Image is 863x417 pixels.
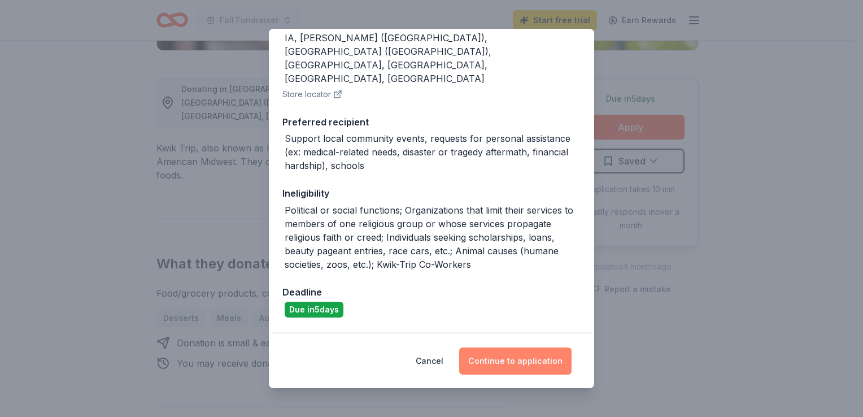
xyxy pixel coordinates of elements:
div: Ineligibility [282,186,581,201]
div: Support local community events, requests for personal assistance (ex: medical-related needs, disa... [285,132,581,172]
div: Political or social functions; Organizations that limit their services to members of one religiou... [285,203,581,271]
button: Store locator [282,88,342,101]
div: Donation frequency [282,331,581,346]
button: Cancel [416,347,443,375]
div: Preferred recipient [282,115,581,129]
div: IA, [PERSON_NAME] ([GEOGRAPHIC_DATA]), [GEOGRAPHIC_DATA] ([GEOGRAPHIC_DATA]), [GEOGRAPHIC_DATA], ... [285,31,581,85]
button: Continue to application [459,347,572,375]
div: Due in 5 days [285,302,343,318]
div: Deadline [282,285,581,299]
